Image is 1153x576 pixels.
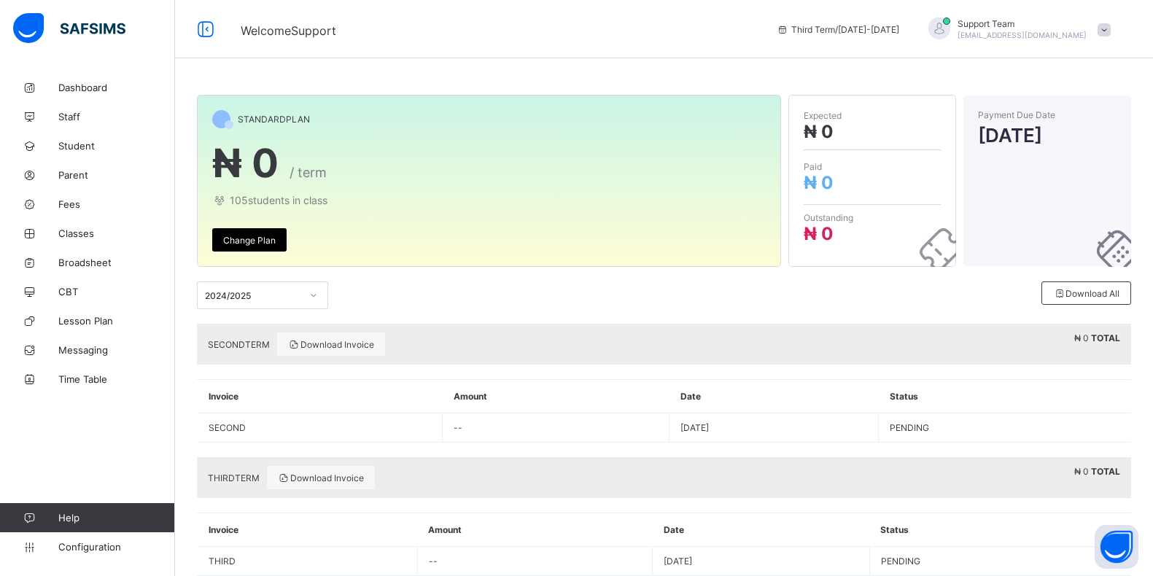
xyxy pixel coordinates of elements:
[238,114,310,125] span: STANDARD PLAN
[443,413,669,443] td: --
[443,380,669,413] th: Amount
[869,547,1131,576] td: PENDING
[13,13,125,44] img: safsims
[417,513,653,547] th: Amount
[198,413,442,442] td: SECOND
[879,380,1131,413] th: Status
[417,547,653,576] td: --
[804,121,834,142] span: ₦ 0
[290,165,327,180] span: / term
[669,380,879,413] th: Date
[212,194,766,206] span: 105 students in class
[804,172,834,193] span: ₦ 0
[1091,466,1120,477] b: TOTAL
[198,380,443,413] th: Invoice
[58,257,175,268] span: Broadsheet
[58,315,175,327] span: Lesson Plan
[241,23,336,38] span: Welcome Support
[653,547,869,576] td: [DATE]
[958,18,1087,29] span: Support Team
[58,541,174,553] span: Configuration
[58,140,175,152] span: Student
[804,212,941,223] span: Outstanding
[58,286,175,297] span: CBT
[1053,288,1119,299] span: Download All
[777,24,899,35] span: session/term information
[804,110,941,121] span: Expected
[208,472,260,483] span: THIRD TERM
[58,82,175,93] span: Dashboard
[58,512,174,524] span: Help
[914,17,1118,42] div: SupportTeam
[804,223,834,244] span: ₦ 0
[288,339,374,350] span: Download Invoice
[1091,332,1120,343] b: TOTAL
[58,373,175,385] span: Time Table
[653,513,869,547] th: Date
[198,513,418,547] th: Invoice
[212,139,279,187] span: ₦ 0
[58,198,175,210] span: Fees
[58,227,175,239] span: Classes
[879,413,1131,443] td: PENDING
[1074,466,1089,477] span: ₦ 0
[205,290,301,301] div: 2024/2025
[223,235,276,246] span: Change Plan
[58,169,175,181] span: Parent
[978,124,1117,147] span: [DATE]
[958,31,1087,39] span: [EMAIL_ADDRESS][DOMAIN_NAME]
[198,547,417,575] td: THIRD
[1074,332,1089,343] span: ₦ 0
[978,109,1117,120] span: Payment Due Date
[1095,525,1138,569] button: Open asap
[58,344,175,356] span: Messaging
[208,339,270,350] span: SECOND TERM
[804,161,941,172] span: Paid
[869,513,1131,547] th: Status
[669,413,879,443] td: [DATE]
[58,111,175,122] span: Staff
[278,472,364,483] span: Download Invoice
